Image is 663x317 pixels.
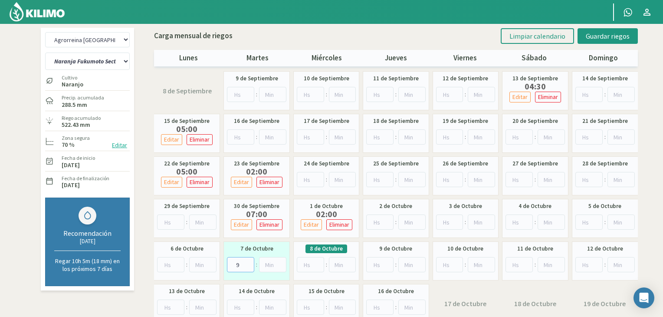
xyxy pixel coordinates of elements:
[436,172,463,187] input: Hs
[575,172,603,187] input: Hs
[189,215,217,230] input: Min
[329,172,356,187] input: Min
[575,215,603,230] input: Hs
[373,117,419,125] label: 18 de Septiembre
[447,244,483,253] label: 10 de Octubre
[465,218,466,227] span: :
[505,257,533,272] input: Hs
[582,117,628,125] label: 21 de Septiembre
[395,175,397,184] span: :
[535,92,561,102] button: Eliminar
[444,298,486,309] label: 17 de Octubre
[62,122,90,128] label: 522.43 mm
[234,202,279,211] label: 30 de Septiembre
[187,134,213,145] button: Eliminar
[256,303,257,312] span: :
[190,135,210,145] p: Eliminar
[607,129,635,145] input: Min
[395,132,397,142] span: :
[62,182,80,188] label: [DATE]
[164,202,210,211] label: 29 de Septiembre
[538,215,565,230] input: Min
[256,219,282,230] button: Eliminar
[366,87,394,102] input: Hs
[436,257,463,272] input: Hs
[607,257,635,272] input: Min
[190,177,210,187] p: Eliminar
[259,300,286,315] input: Min
[310,202,343,211] label: 1 de Octubre
[231,177,252,188] button: Editar
[379,244,412,253] label: 9 de Octubre
[465,90,466,99] span: :
[517,244,553,253] label: 11 de Octubre
[535,175,536,184] span: :
[519,202,551,211] label: 4 de Octubre
[186,303,187,312] span: :
[436,87,463,102] input: Hs
[159,168,215,175] label: 05:00
[231,219,252,230] button: Editar
[234,220,249,230] p: Editar
[161,177,182,188] button: Editar
[326,90,327,99] span: :
[62,102,87,108] label: 288.5 mm
[604,175,606,184] span: :
[329,129,356,145] input: Min
[501,28,574,44] button: Limpiar calendario
[582,159,628,168] label: 28 de Septiembre
[326,219,352,230] button: Eliminar
[186,260,187,269] span: :
[229,168,285,175] label: 02:00
[607,215,635,230] input: Min
[398,215,426,230] input: Min
[186,218,187,227] span: :
[468,257,495,272] input: Min
[240,244,273,253] label: 7 de Octubre
[304,74,349,83] label: 10 de Septiembre
[256,132,257,142] span: :
[575,87,603,102] input: Hs
[326,260,327,269] span: :
[62,134,90,142] label: Zona segura
[436,129,463,145] input: Hs
[109,140,130,150] button: Editar
[395,260,397,269] span: :
[443,117,488,125] label: 19 de Septiembre
[512,74,558,83] label: 13 de Septiembre
[443,74,488,83] label: 12 de Septiembre
[582,74,628,83] label: 14 de Septiembre
[535,260,536,269] span: :
[514,298,556,309] label: 18 de Octubre
[535,132,536,142] span: :
[604,260,606,269] span: :
[62,162,80,168] label: [DATE]
[297,87,324,102] input: Hs
[234,117,279,125] label: 16 de Septiembre
[229,211,285,218] label: 07:00
[227,300,254,315] input: Hs
[578,28,638,44] button: Guardar riegos
[366,257,394,272] input: Hs
[9,1,66,22] img: Kilimo
[329,300,356,315] input: Min
[157,215,184,230] input: Hs
[507,83,563,90] label: 04:30
[62,82,83,87] label: Naranjo
[361,53,430,64] p: jueves
[538,257,565,272] input: Min
[54,257,121,273] p: Regar 10h 5m (18 mm) en los próximos 7 días
[607,172,635,187] input: Min
[512,92,528,102] p: Editar
[329,257,356,272] input: Min
[154,30,233,42] p: Carga mensual de riegos
[309,287,345,296] label: 15 de Octubre
[297,300,324,315] input: Hs
[366,172,394,187] input: Hs
[512,159,558,168] label: 27 de Septiembre
[395,90,397,99] span: :
[299,211,354,218] label: 02:00
[633,287,654,308] div: Open Intercom Messenger
[259,177,279,187] p: Eliminar
[62,142,75,148] label: 70 %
